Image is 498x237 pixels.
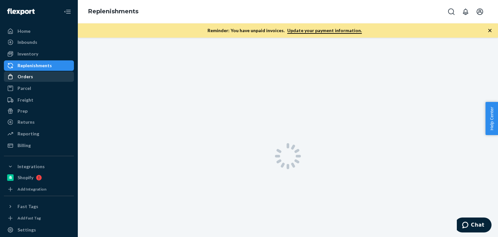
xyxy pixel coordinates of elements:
a: Orders [4,71,74,82]
a: Replenishments [4,60,74,71]
button: Close Navigation [61,5,74,18]
button: Open account menu [473,5,486,18]
a: Inventory [4,49,74,59]
a: Update your payment information. [287,28,362,34]
a: Replenishments [88,8,138,15]
a: Home [4,26,74,36]
div: Add Integration [18,186,46,192]
div: Shopify [18,174,33,181]
button: Integrations [4,161,74,172]
button: Fast Tags [4,201,74,212]
div: Reporting [18,131,39,137]
a: Returns [4,117,74,127]
a: Reporting [4,129,74,139]
a: Add Integration [4,185,74,193]
p: Reminder: You have unpaid invoices. [207,27,362,34]
button: Open Search Box [445,5,458,18]
img: Flexport logo [7,8,35,15]
button: Open notifications [459,5,472,18]
div: Orders [18,73,33,80]
div: Billing [18,142,31,149]
div: Replenishments [18,62,52,69]
div: Returns [18,119,35,125]
iframe: Opens a widget where you can chat to one of our agents [457,218,492,234]
a: Shopify [4,172,74,183]
a: Settings [4,225,74,235]
a: Inbounds [4,37,74,47]
a: Add Fast Tag [4,214,74,222]
div: Settings [18,227,36,233]
div: Freight [18,97,33,103]
div: Home [18,28,30,34]
div: Parcel [18,85,31,92]
a: Parcel [4,83,74,94]
ol: breadcrumbs [83,2,144,21]
a: Freight [4,95,74,105]
div: Fast Tags [18,203,38,210]
a: Prep [4,106,74,116]
a: Billing [4,140,74,151]
div: Integrations [18,163,45,170]
div: Inbounds [18,39,37,45]
button: Help Center [485,102,498,135]
div: Prep [18,108,28,114]
div: Add Fast Tag [18,215,41,221]
div: Inventory [18,51,38,57]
